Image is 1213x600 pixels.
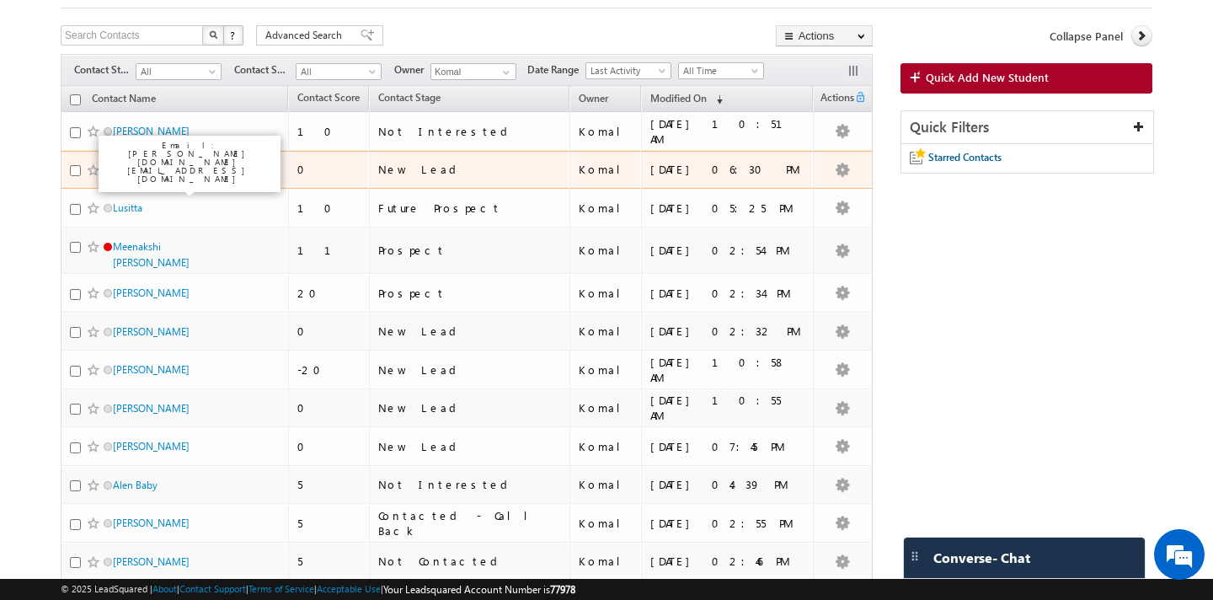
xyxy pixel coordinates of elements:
p: Email: [PERSON_NAME][DOMAIN_NAME][EMAIL_ADDRESS][DOMAIN_NAME] [105,141,274,183]
a: Terms of Service [248,583,314,594]
textarea: Type your message and hit 'Enter' [22,156,307,456]
a: [PERSON_NAME] [113,440,190,453]
a: Alen Baby [113,479,158,491]
img: d_60004797649_company_0_60004797649 [29,88,71,110]
div: Prospect [378,286,562,301]
div: [DATE] 02:34 PM [650,286,805,301]
div: New Lead [378,400,562,415]
span: Contact Stage [378,91,441,104]
em: Start Chat [229,470,306,493]
div: Komal [579,324,633,339]
div: Komal [579,124,633,139]
span: Owner [394,62,430,78]
span: Advanced Search [265,28,347,43]
a: Contact Score [289,88,368,110]
span: All Time [679,63,759,78]
div: 0 [297,400,361,415]
a: Last Activity [585,62,671,79]
a: Contact Name [83,89,164,111]
div: Prospect [378,243,562,258]
div: Not Contacted [378,554,562,569]
span: Actions [814,88,854,110]
span: Contact Score [297,91,360,104]
span: Modified On [650,92,707,104]
button: ? [223,25,243,46]
div: Komal [579,362,633,378]
span: Date Range [527,62,585,78]
a: All [296,63,382,80]
div: Komal [579,439,633,454]
div: New Lead [378,162,562,177]
div: 11 [297,243,361,258]
div: 5 [297,477,361,492]
span: Starred Contacts [928,151,1002,163]
span: Collapse Panel [1050,29,1123,44]
span: ? [230,28,238,42]
span: (sorted descending) [709,93,723,106]
span: Quick Add New Student [926,70,1049,85]
div: Minimize live chat window [276,8,317,49]
a: Lusitta [113,201,142,214]
span: All [297,64,377,79]
div: 0 [297,162,361,177]
div: 0 [297,439,361,454]
a: Acceptable Use [317,583,381,594]
div: Komal [579,477,633,492]
div: Komal [579,516,633,531]
div: 10 [297,201,361,216]
div: Komal [579,554,633,569]
div: [DATE] 07:45 PM [650,439,805,454]
img: Search [209,30,217,39]
a: [PERSON_NAME] [113,402,190,415]
span: Contact Stage [74,62,136,78]
div: New Lead [378,324,562,339]
div: Komal [579,286,633,301]
div: 5 [297,554,361,569]
div: [DATE] 06:30 PM [650,162,805,177]
div: [DATE] 02:46 PM [650,554,805,569]
input: Type to Search [430,63,516,80]
a: Modified On (sorted descending) [642,88,731,110]
a: Contact Support [179,583,246,594]
a: Meenakshi [PERSON_NAME] [113,240,190,269]
div: [DATE] 04:39 PM [650,477,805,492]
a: [PERSON_NAME] [113,325,190,338]
a: Quick Add New Student [900,63,1152,94]
a: [PERSON_NAME] [113,363,190,376]
span: Your Leadsquared Account Number is [383,583,575,596]
span: 77978 [550,583,575,596]
div: [DATE] 05:25 PM [650,201,805,216]
a: About [152,583,177,594]
div: [DATE] 02:32 PM [650,324,805,339]
span: Contact Source [234,62,296,78]
div: 0 [297,324,361,339]
a: Contact Stage [370,88,449,110]
span: Converse - Chat [933,550,1030,565]
button: Actions [776,25,873,46]
a: All [136,63,222,80]
img: carter-drag [908,549,922,563]
div: 20 [297,286,361,301]
div: Komal [579,162,633,177]
div: [DATE] 10:55 AM [650,393,805,423]
input: Check all records [70,94,81,105]
span: All [136,64,216,79]
div: 10 [297,124,361,139]
div: Komal [579,243,633,258]
a: [PERSON_NAME] [113,517,190,529]
span: Owner [579,92,608,104]
a: Show All Items [494,64,515,81]
a: All Time [678,62,764,79]
div: [DATE] 10:58 AM [650,355,805,385]
div: [DATE] 10:51 AM [650,116,805,147]
div: Contacted - Call Back [378,508,562,538]
div: Future Prospect [378,201,562,216]
div: [DATE] 02:55 PM [650,516,805,531]
div: Komal [579,400,633,415]
div: New Lead [378,362,562,378]
div: Not Interested [378,124,562,139]
a: [PERSON_NAME] [113,555,190,568]
div: Komal [579,201,633,216]
a: [PERSON_NAME] [113,125,190,137]
a: [PERSON_NAME] [113,287,190,299]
